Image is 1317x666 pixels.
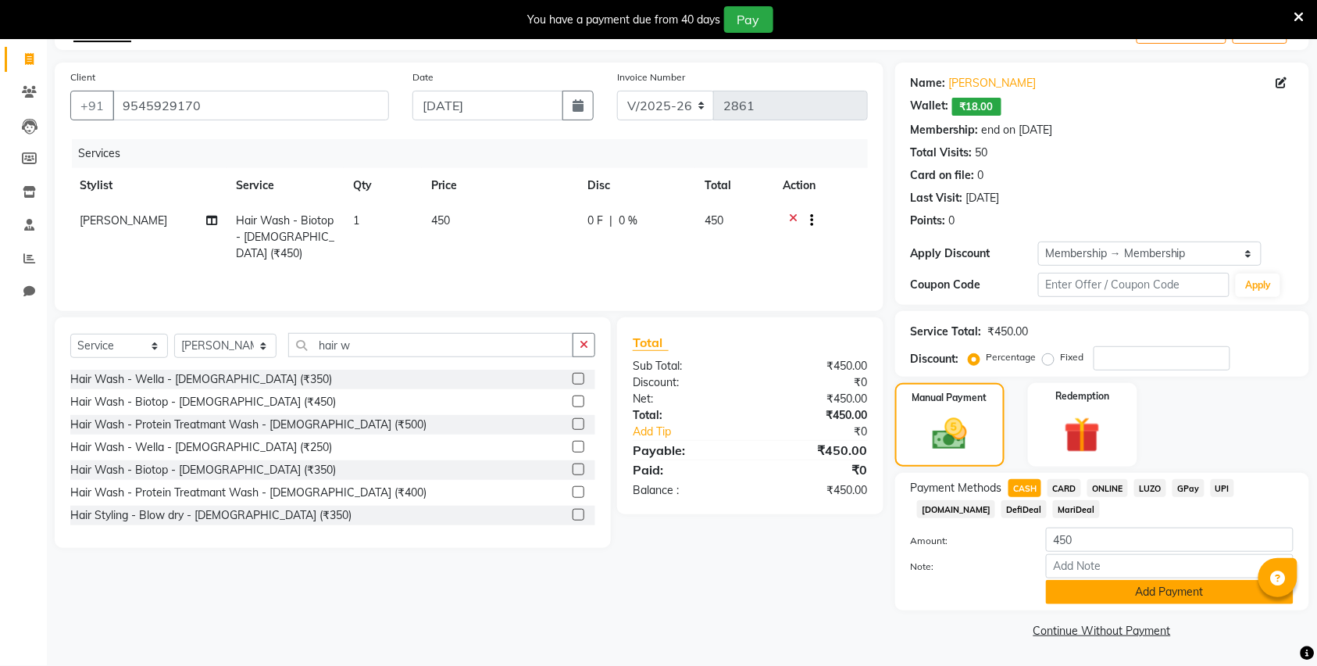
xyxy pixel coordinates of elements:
img: _gift.svg [1053,413,1112,457]
span: ₹18.00 [952,98,1001,116]
button: +91 [70,91,114,120]
div: Payable: [621,441,750,460]
div: Hair Wash - Wella - [DEMOGRAPHIC_DATA] (₹250) [70,439,332,456]
th: Total [695,168,773,203]
div: ₹0 [750,460,879,479]
span: ONLINE [1087,479,1128,497]
th: Stylist [70,168,227,203]
label: Client [70,70,95,84]
input: Search by Name/Mobile/Email/Code [112,91,389,120]
a: Continue Without Payment [898,623,1306,639]
label: Manual Payment [912,391,987,405]
div: ₹0 [750,374,879,391]
th: Price [422,168,578,203]
div: Paid: [621,460,750,479]
span: | [609,213,612,229]
button: Pay [724,6,773,33]
div: Hair Wash - Protein Treatmant Wash - [DEMOGRAPHIC_DATA] (₹400) [70,485,427,501]
div: Last Visit: [911,190,963,206]
span: Hair Wash - Biotop - [DEMOGRAPHIC_DATA] (₹450) [236,213,334,260]
div: Card on file: [911,167,975,184]
span: MariDeal [1053,500,1100,518]
label: Fixed [1061,350,1084,364]
span: LUZO [1134,479,1166,497]
label: Redemption [1055,389,1109,403]
div: 50 [976,145,988,161]
div: ₹450.00 [750,358,879,374]
div: Discount: [911,351,959,367]
label: Percentage [987,350,1037,364]
div: Discount: [621,374,750,391]
div: Total: [621,407,750,424]
div: Hair Wash - Biotop - [DEMOGRAPHIC_DATA] (₹450) [70,394,336,410]
span: Total [633,335,669,351]
span: 450 [705,213,723,227]
div: ₹450.00 [750,482,879,499]
div: Services [72,139,880,168]
span: 0 F [587,213,603,229]
div: Points: [911,213,946,229]
span: [DOMAIN_NAME] [917,500,996,518]
th: Disc [578,168,695,203]
th: Action [773,168,868,203]
span: 1 [353,213,359,227]
div: Hair Wash - Wella - [DEMOGRAPHIC_DATA] (₹350) [70,371,332,388]
label: Note: [899,560,1034,574]
div: ₹450.00 [988,324,1029,340]
span: [PERSON_NAME] [80,213,167,227]
div: Membership: [911,122,979,138]
input: Amount [1046,528,1294,552]
div: Service Total: [911,324,982,340]
div: Hair Wash - Biotop - [DEMOGRAPHIC_DATA] (₹350) [70,462,336,478]
span: UPI [1211,479,1235,497]
label: Date [412,70,434,84]
div: Coupon Code [911,277,1038,293]
div: 0 [949,213,955,229]
div: Balance : [621,482,750,499]
div: Apply Discount [911,245,1038,262]
div: Sub Total: [621,358,750,374]
button: Apply [1236,274,1280,297]
div: ₹450.00 [750,441,879,460]
th: Qty [344,168,422,203]
label: Amount: [899,534,1034,548]
input: Add Note [1046,554,1294,578]
div: ₹450.00 [750,407,879,424]
div: Hair Wash - Protein Treatmant Wash - [DEMOGRAPHIC_DATA] (₹500) [70,417,427,433]
div: ₹450.00 [750,391,879,407]
div: end on [DATE] [982,122,1053,138]
button: Add Payment [1046,580,1294,604]
span: Payment Methods [911,480,1002,496]
a: [PERSON_NAME] [949,75,1037,91]
div: You have a payment due from 40 days [528,12,721,28]
span: 450 [431,213,450,227]
div: ₹0 [772,424,880,440]
label: Invoice Number [617,70,685,84]
a: Add Tip [621,424,772,440]
div: [DATE] [966,190,1000,206]
th: Service [227,168,344,203]
input: Search or Scan [288,333,573,357]
span: 0 % [619,213,637,229]
span: CARD [1048,479,1081,497]
div: Wallet: [911,98,949,116]
input: Enter Offer / Coupon Code [1038,273,1230,297]
span: GPay [1172,479,1205,497]
div: Hair Styling - Blow dry - [DEMOGRAPHIC_DATA] (₹350) [70,507,352,524]
div: Net: [621,391,750,407]
div: Total Visits: [911,145,973,161]
span: CASH [1008,479,1042,497]
img: _cash.svg [922,414,978,454]
span: DefiDeal [1001,500,1047,518]
div: 0 [978,167,984,184]
div: Name: [911,75,946,91]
